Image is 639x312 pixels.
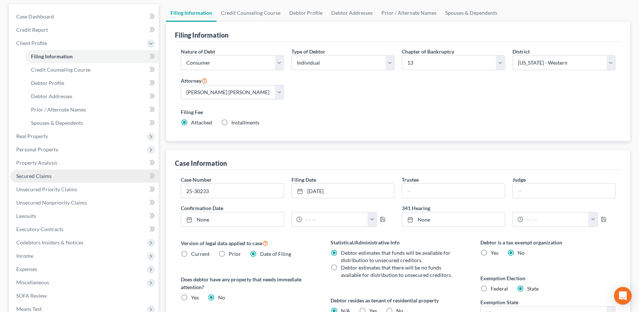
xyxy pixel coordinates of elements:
[331,296,466,304] label: Debtor resides as tenant of residential property
[191,294,199,301] span: Yes
[229,251,241,257] span: Prior
[341,264,452,278] span: Debtor estimates that there will be no funds available for distribution to unsecured creditors.
[16,27,48,33] span: Credit Report
[518,250,525,256] span: No
[25,63,159,76] a: Credit Counseling Course
[16,226,63,232] span: Executory Contracts
[31,66,90,73] span: Credit Counseling Course
[25,90,159,103] a: Debtor Addresses
[181,76,207,85] label: Attorney
[181,275,316,291] label: Does debtor have any property that needs immediate attention?
[327,4,377,22] a: Debtor Addresses
[512,176,526,184] label: Judge
[16,133,48,139] span: Real Property
[16,279,49,285] span: Miscellaneous
[480,298,518,306] label: Exemption State
[16,186,77,192] span: Unsecured Priority Claims
[491,285,508,292] span: Federal
[31,106,86,113] span: Prior / Alternate Names
[10,10,159,23] a: Case Dashboard
[10,183,159,196] a: Unsecured Priority Claims
[10,169,159,183] a: Secured Claims
[10,209,159,223] a: Lawsuits
[191,119,212,126] span: Attached
[16,213,36,219] span: Lawsuits
[527,285,539,292] span: State
[480,239,615,246] label: Debtor is a tax exempt organization
[491,250,498,256] span: Yes
[31,53,73,59] span: Filing Information
[10,223,159,236] a: Executory Contracts
[166,4,217,22] a: Filing Information
[31,93,72,99] span: Debtor Addresses
[377,4,441,22] a: Prior / Alternate Names
[181,176,212,184] label: Case Number
[175,31,228,40] div: Filing Information
[16,160,57,166] span: Property Analysis
[31,80,64,86] span: Debtor Profile
[480,274,615,282] label: Exemption Election
[513,184,615,198] input: --
[291,176,316,184] label: Filing Date
[402,48,454,55] label: Chapter of Bankruptcy
[614,287,632,305] div: Open Intercom Messenger
[16,40,47,46] span: Client Profile
[285,4,327,22] a: Debtor Profile
[16,239,83,246] span: Codebtors Insiders & Notices
[523,212,589,226] input: -- : --
[402,212,505,226] a: None
[191,251,210,257] span: Current
[181,48,215,55] label: Nature of Debt
[16,266,37,272] span: Expenses
[231,119,259,126] span: Installments
[341,250,450,263] span: Debtor estimates that funds will be available for distribution to unsecured creditors.
[16,173,52,179] span: Secured Claims
[16,292,47,299] span: SOFA Review
[177,204,398,212] label: Confirmation Date
[181,184,284,198] input: Enter case number...
[181,108,615,116] label: Filing Fee
[16,13,54,20] span: Case Dashboard
[25,116,159,130] a: Spouses & Dependents
[512,48,530,55] label: District
[260,251,291,257] span: Date of Filing
[25,76,159,90] a: Debtor Profile
[10,23,159,37] a: Credit Report
[181,239,316,247] label: Version of legal data applied to case
[175,159,227,168] div: Case Information
[16,253,33,259] span: Income
[402,184,505,198] input: --
[398,204,619,212] label: 341 Hearing
[25,103,159,116] a: Prior / Alternate Names
[10,289,159,302] a: SOFA Review
[25,50,159,63] a: Filing Information
[10,196,159,209] a: Unsecured Nonpriority Claims
[10,156,159,169] a: Property Analysis
[331,239,466,246] label: Statistical/Administrative Info
[16,199,87,206] span: Unsecured Nonpriority Claims
[16,146,58,152] span: Personal Property
[218,294,225,301] span: No
[31,120,83,126] span: Spouses & Dependents
[441,4,502,22] a: Spouses & Dependents
[302,212,368,226] input: -- : --
[181,212,284,226] a: None
[16,306,42,312] span: Means Test
[217,4,285,22] a: Credit Counseling Course
[291,48,325,55] label: Type of Debtor
[402,176,419,184] label: Trustee
[292,184,394,198] a: [DATE]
